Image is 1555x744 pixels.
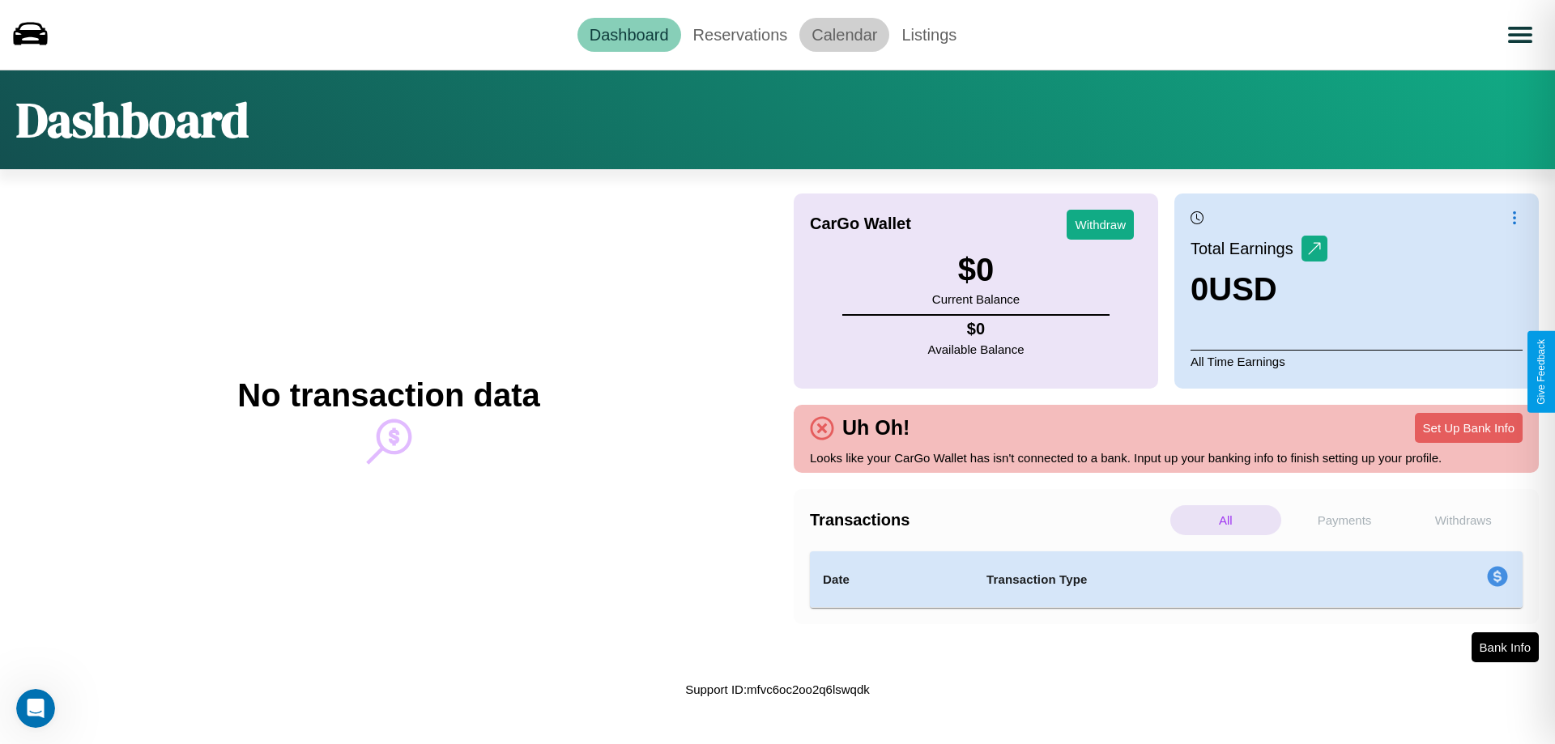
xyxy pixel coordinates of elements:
h2: No transaction data [237,377,539,414]
a: Listings [889,18,969,52]
button: Bank Info [1472,632,1539,662]
h4: CarGo Wallet [810,215,911,233]
button: Set Up Bank Info [1415,413,1523,443]
p: All [1170,505,1281,535]
div: Give Feedback [1536,339,1547,405]
p: Total Earnings [1191,234,1302,263]
p: Current Balance [932,288,1020,310]
button: Open menu [1497,12,1543,57]
p: Looks like your CarGo Wallet has isn't connected to a bank. Input up your banking info to finish ... [810,447,1523,469]
h4: Uh Oh! [834,416,918,440]
iframe: Intercom live chat [16,689,55,728]
a: Calendar [799,18,889,52]
h1: Dashboard [16,87,249,153]
a: Reservations [681,18,800,52]
h4: $ 0 [928,320,1025,338]
button: Withdraw [1067,210,1134,240]
p: Payments [1289,505,1400,535]
table: simple table [810,551,1523,608]
p: All Time Earnings [1191,350,1523,372]
p: Support ID: mfvc6oc2oo2q6lswqdk [685,678,870,700]
p: Withdraws [1408,505,1519,535]
h4: Date [823,570,961,589]
p: Available Balance [928,338,1025,360]
a: Dashboard [577,18,681,52]
h3: 0 USD [1191,271,1327,308]
h3: $ 0 [932,252,1020,288]
h4: Transaction Type [986,570,1354,589]
h4: Transactions [810,511,1166,529]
